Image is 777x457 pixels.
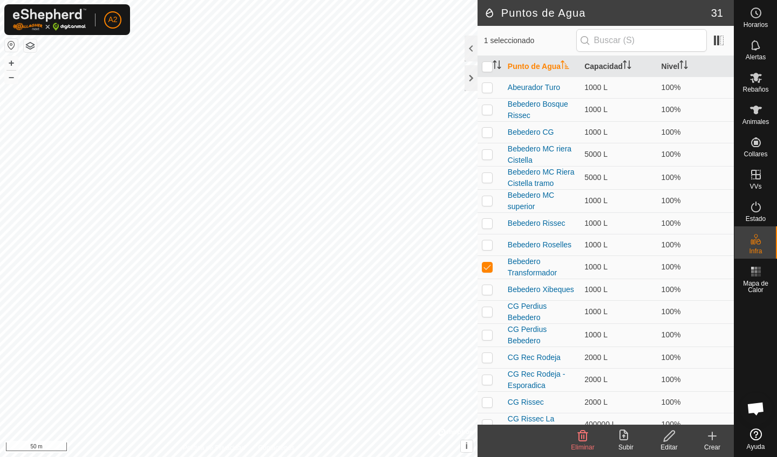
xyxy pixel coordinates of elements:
a: Bebedero Bosque Rissec [508,100,568,120]
div: 100% [662,329,730,341]
td: 2000 L [580,391,657,413]
td: 2000 L [580,368,657,391]
span: Estado [746,216,766,222]
button: + [5,57,18,70]
div: 100% [662,195,730,206]
div: 100% [662,397,730,408]
a: Bebedero Rissec [508,219,565,227]
span: A2 [108,14,117,25]
span: Horarios [744,22,768,28]
td: 1000 L [580,279,657,300]
a: Bebedero Xibeques [508,285,574,294]
span: Ayuda [747,444,765,450]
td: 2000 L [580,347,657,368]
a: Ayuda [734,424,777,454]
a: Política de Privacidad [183,443,245,453]
p-sorticon: Activar para ordenar [561,62,569,71]
span: Alertas [746,54,766,60]
th: Punto de Agua [503,56,580,77]
td: 1000 L [580,300,657,323]
div: 100% [662,306,730,317]
span: 31 [711,5,723,21]
div: 100% [662,127,730,138]
button: i [461,440,473,452]
div: 100% [662,218,730,229]
span: i [466,441,468,451]
span: 1 seleccionado [484,35,576,46]
p-sorticon: Activar para ordenar [679,62,688,71]
button: Capas del Mapa [24,39,37,52]
img: Logo Gallagher [13,9,86,31]
td: 5000 L [580,166,657,189]
div: Crear [691,442,734,452]
th: Nivel [657,56,734,77]
span: Eliminar [571,444,594,451]
div: 100% [662,104,730,115]
td: 1000 L [580,255,657,279]
div: 100% [662,82,730,93]
td: 400000 L [580,413,657,436]
div: 100% [662,352,730,363]
span: Mapa de Calor [737,280,774,293]
input: Buscar (S) [576,29,707,52]
a: CG Rissec La Resclosa [508,414,554,434]
a: CG Rec Rodeja [508,353,561,362]
td: 1000 L [580,98,657,121]
td: 1000 L [580,234,657,255]
td: 1000 L [580,121,657,143]
span: Rebaños [742,86,768,93]
div: Editar [647,442,691,452]
span: Animales [742,119,769,125]
div: 100% [662,284,730,295]
div: 100% [662,172,730,183]
td: 5000 L [580,143,657,166]
a: Bebedero MC riera Cistella [508,144,571,164]
button: Restablecer Mapa [5,39,18,52]
a: Chat abierto [740,392,772,425]
td: 1000 L [580,189,657,212]
a: Bebedero Transformador [508,257,557,277]
div: 100% [662,239,730,251]
td: 1000 L [580,77,657,98]
a: Bebedero Roselles [508,240,571,249]
p-sorticon: Activar para ordenar [623,62,631,71]
a: Bebedero MC superior [508,191,554,211]
div: 100% [662,374,730,385]
a: Bebedero MC Riera Cistella tramo [508,168,575,188]
div: 100% [662,261,730,273]
a: Contáctenos [258,443,294,453]
button: – [5,71,18,84]
span: VVs [749,183,761,190]
a: CG Perdius Bebedero [508,302,547,322]
h2: Puntos de Agua [484,6,711,19]
div: 100% [662,149,730,160]
p-sorticon: Activar para ordenar [493,62,501,71]
div: 100% [662,419,730,430]
div: Subir [604,442,647,452]
th: Capacidad [580,56,657,77]
a: CG Rec Rodeja - Esporadica [508,370,565,390]
a: CG Perdius Bebedero [508,325,547,345]
a: Abeurador Turo [508,83,560,92]
td: 1000 L [580,212,657,234]
a: Bebedero CG [508,128,554,136]
span: Infra [749,248,762,254]
td: 1000 L [580,323,657,347]
span: Collares [744,151,767,157]
a: CG Rissec [508,398,544,406]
